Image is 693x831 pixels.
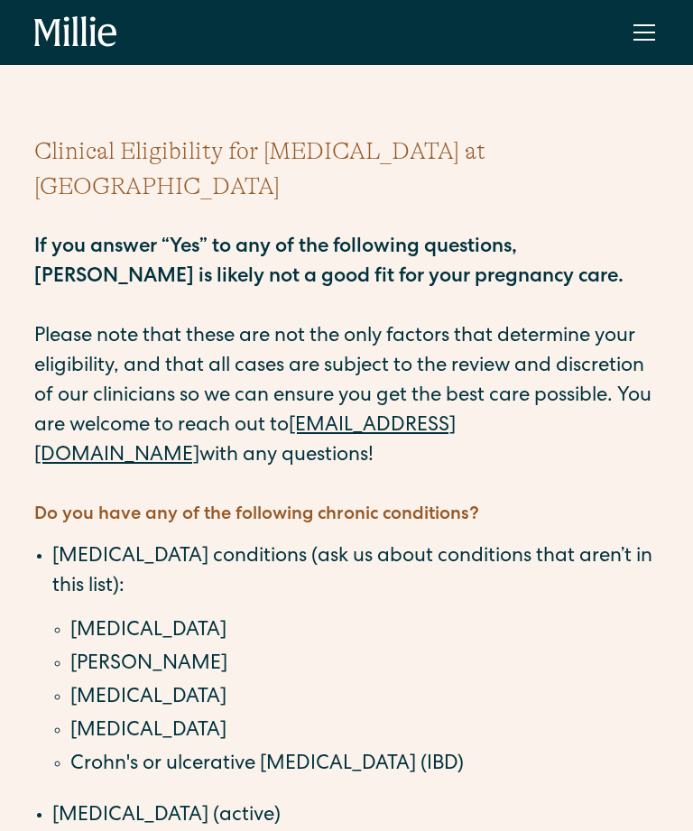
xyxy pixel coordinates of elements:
a: home [34,16,117,49]
strong: Do you have any of the following chronic conditions? [34,506,479,524]
li: [MEDICAL_DATA] [70,684,658,714]
li: [MEDICAL_DATA] [70,717,658,747]
h1: Clinical Eligibility for [MEDICAL_DATA] at [GEOGRAPHIC_DATA] [34,134,658,204]
li: [PERSON_NAME] [70,651,658,680]
div: menu [623,11,659,54]
li: Crohn's or ulcerative [MEDICAL_DATA] (IBD) [70,751,658,780]
li: [MEDICAL_DATA] conditions (ask us about conditions that aren’t in this list): [52,543,658,780]
p: ‍ [34,472,658,502]
strong: If you answer “Yes” to any of the following questions, [PERSON_NAME] is likely not a good fit for... [34,238,624,288]
p: Please note that these are not the only factors that determine your eligibility, and that all cas... [34,204,658,472]
li: [MEDICAL_DATA] [70,617,658,647]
